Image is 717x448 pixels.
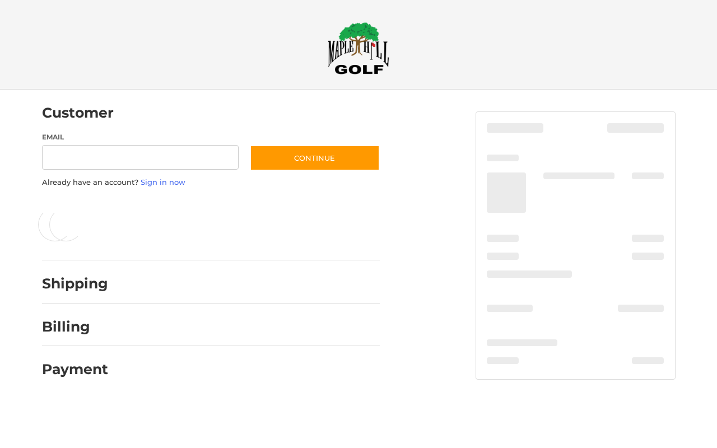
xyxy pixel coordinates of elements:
h2: Payment [42,361,108,378]
h2: Customer [42,104,114,122]
button: Continue [250,145,380,171]
img: Maple Hill Golf [328,22,389,74]
h2: Billing [42,318,108,335]
h2: Shipping [42,275,108,292]
a: Sign in now [141,178,185,186]
label: Email [42,132,239,142]
p: Already have an account? [42,177,380,188]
